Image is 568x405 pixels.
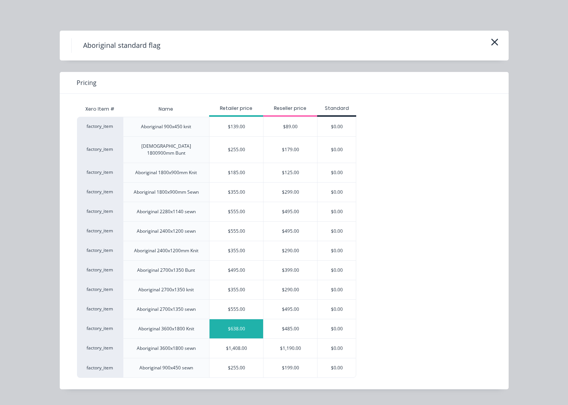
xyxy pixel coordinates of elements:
div: $0.00 [318,358,356,377]
div: $355.00 [210,183,263,202]
div: $0.00 [318,300,356,319]
div: Aboriginal 2400x1200mm Knit [134,247,198,254]
div: factory_item [77,221,123,241]
div: $299.00 [264,183,317,202]
div: $638.00 [210,319,263,338]
div: $0.00 [318,319,356,338]
div: Aboriginal 2700x1350 Bunt [137,267,195,274]
div: $495.00 [264,222,317,241]
div: $290.00 [264,280,317,299]
div: $555.00 [210,202,263,221]
div: $485.00 [264,319,317,338]
div: factory_item [77,117,123,136]
div: $555.00 [210,300,263,319]
div: Name [152,100,179,119]
div: factory_item [77,358,123,378]
div: factory_item [77,319,123,338]
div: $0.00 [318,280,356,299]
div: $255.00 [210,137,263,163]
div: $185.00 [210,163,263,182]
div: Aboriginal 900x450 knit [141,123,191,130]
div: $125.00 [264,163,317,182]
div: $1,408.00 [210,339,263,358]
div: Standard [317,105,356,112]
div: factory_item [77,136,123,163]
div: Aboriginal 3600x1800 sewn [137,345,196,352]
div: $0.00 [318,117,356,136]
div: factory_item [77,241,123,260]
div: $139.00 [210,117,263,136]
div: Xero Item # [77,101,123,117]
div: [DEMOGRAPHIC_DATA] 1800900mm Bunt [129,143,203,157]
div: $495.00 [264,300,317,319]
div: $0.00 [318,183,356,202]
div: Aboriginal 2700x1350 sewn [137,306,196,313]
div: Aboriginal 2280x1140 sewn [137,208,196,215]
div: $495.00 [264,202,317,221]
div: Reseller price [263,105,317,112]
div: $290.00 [264,241,317,260]
div: Aboriginal 1800x900mm Knit [135,169,197,176]
div: $0.00 [318,241,356,260]
div: factory_item [77,299,123,319]
div: $1,190.00 [264,339,317,358]
div: $89.00 [264,117,317,136]
div: $399.00 [264,261,317,280]
div: Aboriginal 900x450 sewn [139,364,193,371]
div: $179.00 [264,137,317,163]
div: $0.00 [318,261,356,280]
div: $0.00 [318,339,356,358]
span: Pricing [77,78,97,87]
div: $0.00 [318,222,356,241]
div: Retailer price [209,105,263,112]
div: $255.00 [210,358,263,377]
div: Aboriginal 1800x900mm Sewn [134,189,199,196]
div: Aboriginal 2700x1350 knit [138,286,194,293]
div: factory_item [77,163,123,182]
div: $199.00 [264,358,317,377]
h4: Aboriginal standard flag [71,38,172,53]
div: $0.00 [318,202,356,221]
div: $0.00 [318,137,356,163]
div: Aboriginal 3600x1800 Knit [138,325,194,332]
div: $555.00 [210,222,263,241]
div: factory_item [77,202,123,221]
div: $495.00 [210,261,263,280]
div: factory_item [77,280,123,299]
div: Aboriginal 2400x1200 sewn [137,228,196,235]
div: factory_item [77,338,123,358]
div: factory_item [77,260,123,280]
div: factory_item [77,182,123,202]
div: $355.00 [210,280,263,299]
div: $355.00 [210,241,263,260]
div: $0.00 [318,163,356,182]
